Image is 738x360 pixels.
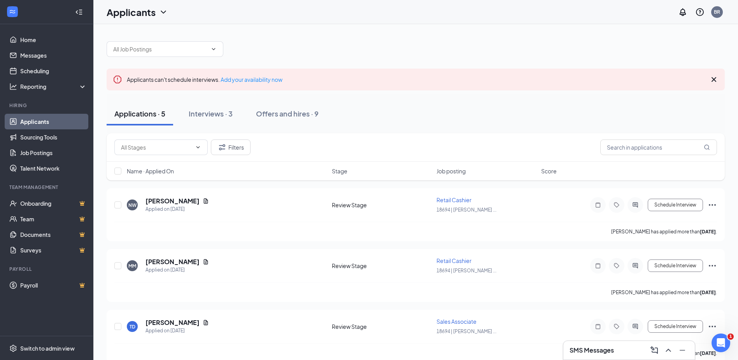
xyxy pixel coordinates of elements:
[145,327,209,335] div: Applied on [DATE]
[20,145,87,161] a: Job Postings
[631,323,640,330] svg: ActiveChat
[9,344,17,352] svg: Settings
[114,109,165,118] div: Applications · 5
[195,144,201,150] svg: ChevronDown
[704,144,710,150] svg: MagnifyingGlass
[75,8,83,16] svg: Collapse
[648,259,703,272] button: Schedule Interview
[203,198,209,204] svg: Document
[211,139,251,155] button: Filter Filters
[203,319,209,326] svg: Document
[20,114,87,129] a: Applicants
[221,76,282,83] a: Add your availability now
[189,109,233,118] div: Interviews · 3
[612,263,621,269] svg: Tag
[256,109,319,118] div: Offers and hires · 9
[436,207,496,213] span: 18694 | [PERSON_NAME] ...
[145,318,200,327] h5: [PERSON_NAME]
[145,205,209,213] div: Applied on [DATE]
[611,228,717,235] p: [PERSON_NAME] has applied more than .
[709,75,719,84] svg: Cross
[210,46,217,52] svg: ChevronDown
[695,7,705,17] svg: QuestionInfo
[611,289,717,296] p: [PERSON_NAME] has applied more than .
[436,257,472,264] span: Retail Cashier
[708,261,717,270] svg: Ellipses
[664,346,673,355] svg: ChevronUp
[332,201,432,209] div: Review Stage
[217,143,227,152] svg: Filter
[436,167,466,175] span: Job posting
[20,48,87,63] a: Messages
[612,202,621,208] svg: Tag
[593,263,603,269] svg: Note
[676,344,689,356] button: Minimize
[678,346,687,355] svg: Minimize
[436,196,472,203] span: Retail Cashier
[650,346,659,355] svg: ComposeMessage
[600,139,717,155] input: Search in applications
[700,350,716,356] b: [DATE]
[714,9,720,15] div: BR
[712,334,730,352] iframe: Intercom live chat
[9,83,17,90] svg: Analysis
[127,167,174,175] span: Name · Applied On
[9,102,85,109] div: Hiring
[570,346,614,355] h3: SMS Messages
[678,7,687,17] svg: Notifications
[20,277,87,293] a: PayrollCrown
[648,320,703,333] button: Schedule Interview
[20,161,87,176] a: Talent Network
[700,289,716,295] b: [DATE]
[145,266,209,274] div: Applied on [DATE]
[436,328,496,334] span: 18694 | [PERSON_NAME] ...
[130,323,135,330] div: TD
[20,211,87,227] a: TeamCrown
[708,322,717,331] svg: Ellipses
[593,202,603,208] svg: Note
[128,202,137,208] div: NW
[9,266,85,272] div: Payroll
[20,196,87,211] a: OnboardingCrown
[436,268,496,274] span: 18694 | [PERSON_NAME] ...
[20,227,87,242] a: DocumentsCrown
[159,7,168,17] svg: ChevronDown
[700,229,716,235] b: [DATE]
[648,344,661,356] button: ComposeMessage
[708,200,717,210] svg: Ellipses
[20,242,87,258] a: SurveysCrown
[631,263,640,269] svg: ActiveChat
[203,259,209,265] svg: Document
[145,197,200,205] h5: [PERSON_NAME]
[332,262,432,270] div: Review Stage
[121,143,192,152] input: All Stages
[128,263,136,269] div: MM
[107,5,156,19] h1: Applicants
[113,75,122,84] svg: Error
[612,323,621,330] svg: Tag
[648,199,703,211] button: Schedule Interview
[127,76,282,83] span: Applicants can't schedule interviews.
[727,334,734,340] span: 1
[436,318,477,325] span: Sales Associate
[20,32,87,48] a: Home
[20,63,87,79] a: Scheduling
[332,167,347,175] span: Stage
[593,323,603,330] svg: Note
[9,184,85,191] div: Team Management
[9,8,16,16] svg: WorkstreamLogo
[145,258,200,266] h5: [PERSON_NAME]
[631,202,640,208] svg: ActiveChat
[20,129,87,145] a: Sourcing Tools
[20,344,75,352] div: Switch to admin view
[662,344,675,356] button: ChevronUp
[20,83,87,90] div: Reporting
[332,323,432,330] div: Review Stage
[113,45,207,53] input: All Job Postings
[541,167,557,175] span: Score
